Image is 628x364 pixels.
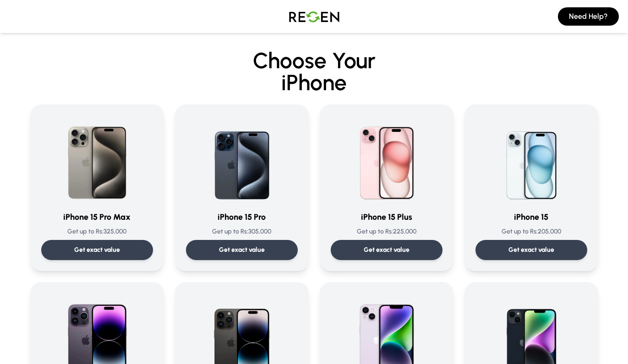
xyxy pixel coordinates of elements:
h3: iPhone 15 Pro Max [41,211,153,223]
img: iPhone 15 Pro Max [53,115,141,203]
p: Get up to Rs: 205,000 [475,227,587,236]
p: Get exact value [74,245,120,255]
button: Need Help? [558,7,619,26]
p: Get exact value [364,245,410,255]
img: Logo [282,4,346,29]
h3: iPhone 15 [475,211,587,223]
h3: iPhone 15 Pro [186,211,298,223]
p: Get up to Rs: 305,000 [186,227,298,236]
img: iPhone 15 Plus [343,115,431,203]
img: iPhone 15 Pro [198,115,286,203]
img: iPhone 15 [487,115,575,203]
span: Choose Your [253,47,376,74]
h3: iPhone 15 Plus [331,211,442,223]
p: Get exact value [219,245,265,255]
p: Get exact value [508,245,554,255]
span: iPhone [30,71,598,93]
p: Get up to Rs: 225,000 [331,227,442,236]
p: Get up to Rs: 325,000 [41,227,153,236]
